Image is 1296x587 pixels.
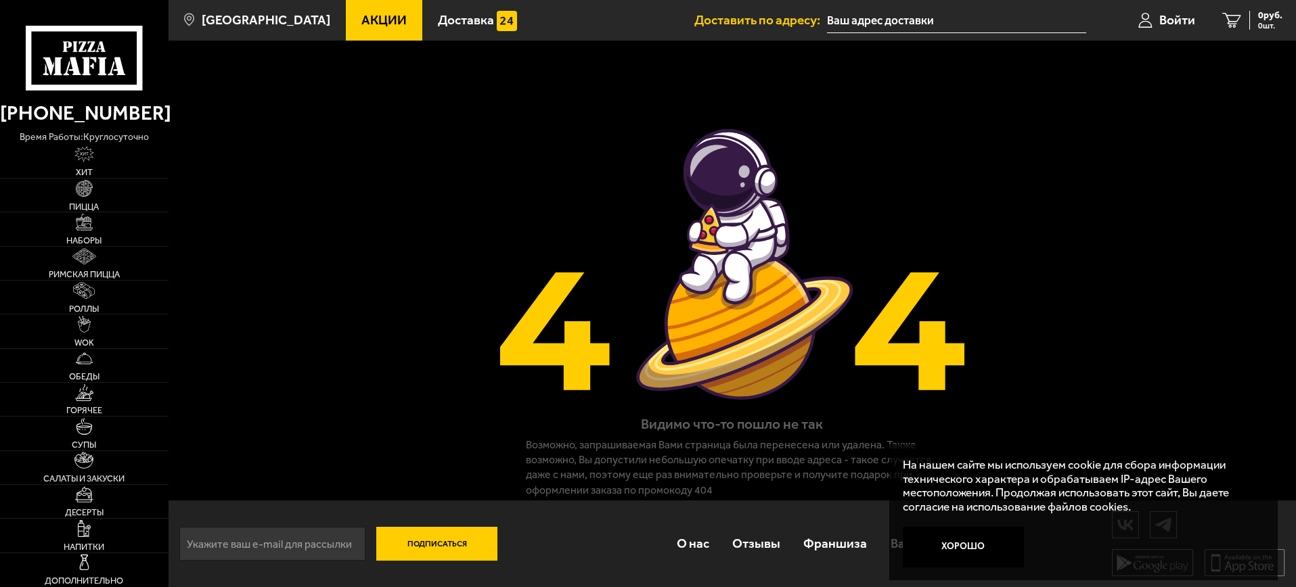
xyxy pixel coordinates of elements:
span: Обеды [69,372,99,381]
button: Подписаться [376,527,498,561]
a: Отзывы [721,521,792,565]
img: 15daf4d41897b9f0e9f617042186c801.svg [497,11,517,31]
img: Страница не найдена [496,120,968,410]
p: На нашем сайте мы используем cookie для сбора информации технического характера и обрабатываем IP... [903,458,1257,514]
a: Франшиза [792,521,878,565]
span: Наборы [66,236,102,245]
span: WOK [74,338,94,347]
span: Римская пицца [49,270,120,279]
button: Хорошо [903,527,1025,567]
h1: Видимо что-то пошло не так [641,414,823,433]
span: 0 руб. [1258,11,1282,20]
span: Супы [72,440,96,449]
span: Пицца [69,202,99,211]
span: Напитки [64,542,104,551]
a: О нас [665,521,720,565]
a: Вакансии [879,521,958,565]
span: Доставка [438,14,494,26]
span: Салаты и закуски [43,474,125,483]
span: Дополнительно [45,576,123,585]
input: Ваш адрес доставки [827,8,1086,33]
span: Горячее [66,406,102,415]
input: Укажите ваш e-mail для рассылки [179,527,365,561]
span: Акции [361,14,407,26]
span: 0 шт. [1258,22,1282,30]
p: Возможно, запрашиваемая Вами страница была перенесена или удалена. Также возможно, Вы допустили н... [526,438,939,498]
span: Роллы [69,304,99,313]
span: Десерты [65,508,104,517]
span: [GEOGRAPHIC_DATA] [202,14,330,26]
span: Хит [76,168,93,177]
span: Войти [1159,14,1195,26]
span: Доставить по адресу: [694,14,827,26]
